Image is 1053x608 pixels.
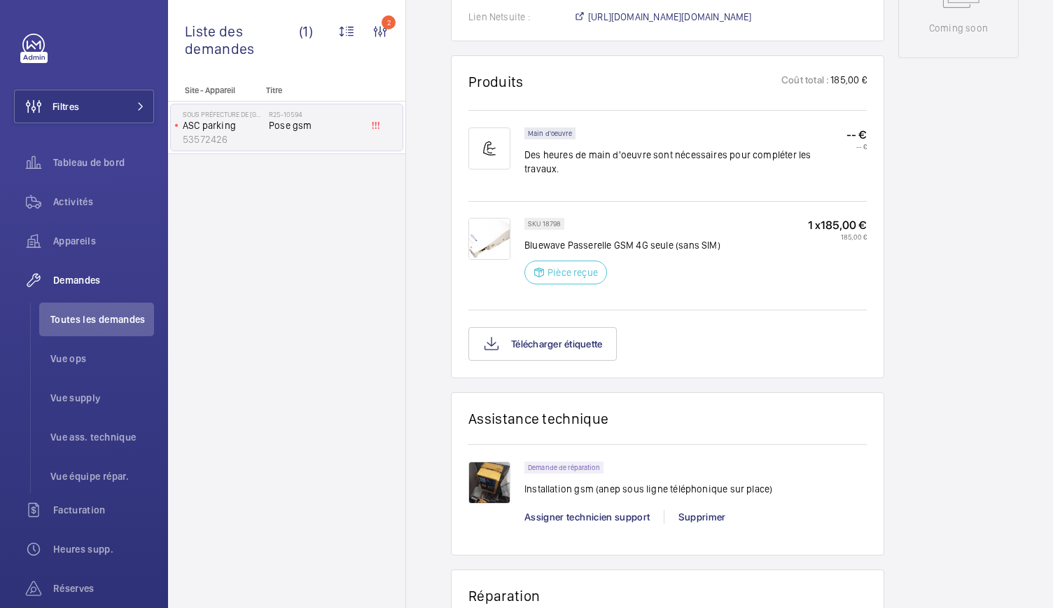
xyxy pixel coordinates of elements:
p: Sous préfecture de [GEOGRAPHIC_DATA] [183,110,263,118]
h1: Produits [468,73,524,90]
p: Coming soon [929,21,988,35]
img: 1754476144156-8bfb4235-36a9-47e1-bd1f-3ecec02dbce8 [468,462,510,504]
p: -- € [846,142,867,151]
button: Filtres [14,90,154,123]
p: Site - Appareil [168,85,260,95]
p: Pièce reçue [548,265,598,279]
span: Vue supply [50,391,154,405]
span: Facturation [53,503,154,517]
p: 1 x 185,00 € [808,218,867,233]
span: Demandes [53,273,154,287]
span: Vue équipe répar. [50,469,154,483]
div: Supprimer [664,510,739,524]
h1: Assistance technique [468,410,608,427]
span: Vue ass. technique [50,430,154,444]
p: Installation gsm (anep sous ligne téléphonique sur place) [524,482,772,496]
span: Réserves [53,581,154,595]
p: 53572426 [183,132,263,146]
p: Bluewave Passerelle GSM 4G seule (sans SIM) [524,238,720,252]
img: muscle-sm.svg [468,127,510,170]
p: Main d'oeuvre [528,131,572,136]
span: Appareils [53,234,154,248]
p: Des heures de main d'oeuvre sont nécessaires pour compléter les travaux. [524,148,846,176]
span: Filtres [53,99,79,113]
h1: Réparation [468,587,867,604]
img: Mjcohe3TUtEmMSFfqELpW9_0NDoEoZkbvoCkQp3GpZ5SMpAg.png [468,218,510,260]
span: Tableau de bord [53,156,154,170]
span: Activités [53,195,154,209]
span: Vue ops [50,352,154,366]
p: Demande de réparation [528,465,600,470]
button: Télécharger étiquette [468,327,617,361]
span: [URL][DOMAIN_NAME][DOMAIN_NAME] [588,10,752,24]
p: 185,00 € [808,233,867,241]
p: SKU 18798 [528,221,561,226]
p: Coût total : [781,73,829,90]
a: [URL][DOMAIN_NAME][DOMAIN_NAME] [573,10,752,24]
span: Pose gsm [269,118,361,132]
span: Assigner technicien support [524,511,650,523]
p: ASC parking [183,118,263,132]
h2: R25-10594 [269,110,361,118]
p: -- € [846,127,867,142]
p: 185,00 € [829,73,866,90]
p: Titre [266,85,358,95]
span: Heures supp. [53,542,154,556]
span: Liste des demandes [185,22,299,57]
span: Toutes les demandes [50,312,154,326]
